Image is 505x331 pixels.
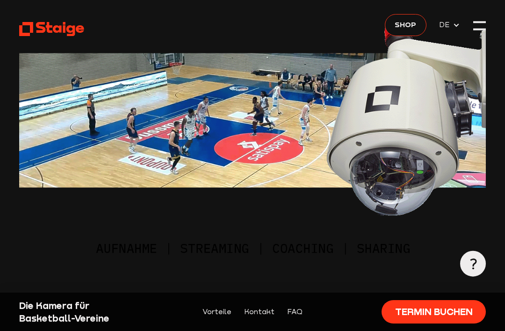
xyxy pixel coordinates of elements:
span: Shop [395,19,416,30]
a: FAQ [287,306,303,317]
div: Die Kamera für Basketball-Vereine [19,299,129,325]
span: DE [439,19,453,30]
a: Termin buchen [382,300,486,324]
a: Vorteile [202,306,231,317]
a: Shop [385,14,426,36]
a: Kontakt [244,306,274,317]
